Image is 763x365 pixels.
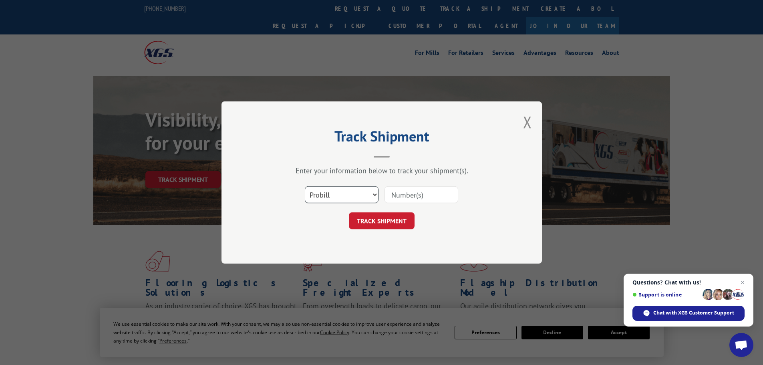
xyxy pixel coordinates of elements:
[523,111,532,133] button: Close modal
[632,292,700,298] span: Support is online
[262,166,502,175] div: Enter your information below to track your shipment(s).
[385,186,458,203] input: Number(s)
[632,279,745,286] span: Questions? Chat with us!
[729,333,753,357] div: Open chat
[632,306,745,321] div: Chat with XGS Customer Support
[653,309,734,317] span: Chat with XGS Customer Support
[262,131,502,146] h2: Track Shipment
[738,278,747,287] span: Close chat
[349,212,415,229] button: TRACK SHIPMENT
